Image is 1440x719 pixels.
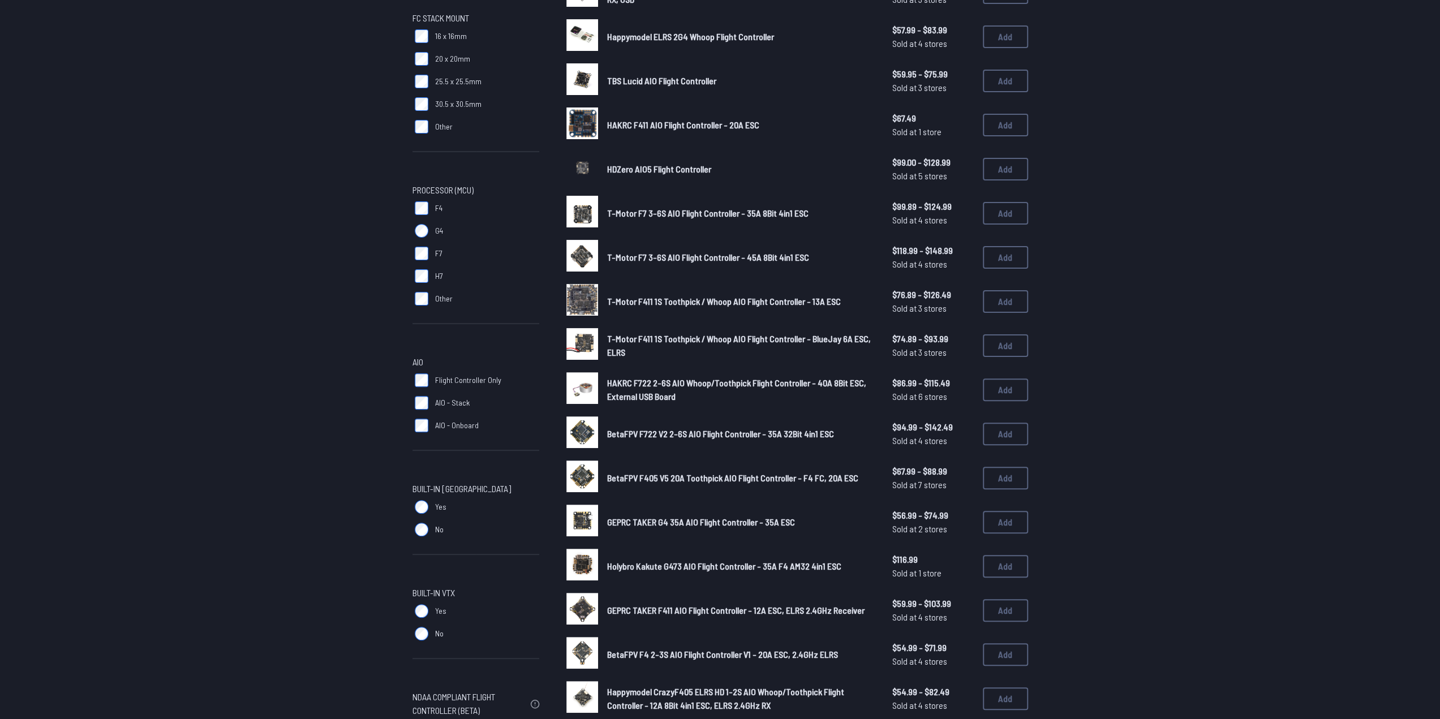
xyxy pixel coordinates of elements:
[412,183,474,197] span: Processor (MCU)
[892,111,974,125] span: $67.49
[607,296,841,307] span: T-Motor F411 1S Toothpick / Whoop AIO Flight Controller - 13A ESC
[892,522,974,536] span: Sold at 2 stores
[415,224,428,238] input: G4
[983,202,1028,225] button: Add
[607,163,711,174] span: HDZero AIO5 Flight Controller
[412,482,511,496] span: Built-in [GEOGRAPHIC_DATA]
[607,605,865,615] span: GEPRC TAKER F411 AIO Flight Controller - 12A ESC, ELRS 2.4GHz Receiver
[415,523,428,536] input: No
[435,31,467,42] span: 16 x 16mm
[566,152,598,187] a: image
[566,284,598,319] a: image
[435,374,501,386] span: Flight Controller Only
[607,561,841,571] span: Holybro Kakute G473 AIO Flight Controller - 35A F4 AM32 4in1 ESC
[415,500,428,514] input: Yes
[566,284,598,316] img: image
[892,213,974,227] span: Sold at 4 stores
[566,549,598,580] img: image
[435,605,446,617] span: Yes
[607,295,874,308] a: T-Motor F411 1S Toothpick / Whoop AIO Flight Controller - 13A ESC
[892,699,974,712] span: Sold at 4 stores
[983,378,1028,401] button: Add
[607,75,716,86] span: TBS Lucid AIO Flight Controller
[415,120,428,134] input: Other
[435,53,470,64] span: 20 x 20mm
[607,118,874,132] a: HAKRC F411 AIO Flight Controller - 20A ESC
[892,332,974,346] span: $74.89 - $93.99
[566,328,598,363] a: image
[892,509,974,522] span: $56.99 - $74.99
[892,464,974,478] span: $67.99 - $88.99
[435,524,444,535] span: No
[566,63,598,98] a: image
[892,244,974,257] span: $118.99 - $148.99
[566,372,598,404] img: image
[566,19,598,54] a: image
[566,549,598,584] a: image
[566,107,598,139] img: image
[892,169,974,183] span: Sold at 5 stores
[983,114,1028,136] button: Add
[607,471,874,485] a: BetaFPV F405 V5 20A Toothpick AIO Flight Controller - F4 FC, 20A ESC
[892,597,974,610] span: $59.99 - $103.99
[607,686,844,711] span: Happymodel CrazyF405 ELRS HD 1-2S AIO Whoop/Toothpick Flight Controller - 12A 8Bit 4in1 ESC, ELRS...
[607,206,874,220] a: T-Motor F7 3-6S AIO Flight Controller - 35A 8Bit 4in1 ESC
[892,302,974,315] span: Sold at 3 stores
[892,346,974,359] span: Sold at 3 stores
[983,290,1028,313] button: Add
[892,390,974,403] span: Sold at 6 stores
[983,687,1028,710] button: Add
[566,152,598,183] img: image
[566,505,598,536] img: image
[566,681,598,713] img: image
[892,610,974,624] span: Sold at 4 stores
[435,628,444,639] span: No
[607,74,874,88] a: TBS Lucid AIO Flight Controller
[566,505,598,540] a: image
[607,252,809,262] span: T-Motor F7 3-6S AIO Flight Controller - 45A 8Bit 4in1 ESC
[435,76,482,87] span: 25.5 x 25.5mm
[607,516,795,527] span: GEPRC TAKER G4 35A AIO Flight Controller - 35A ESC
[415,52,428,66] input: 20 x 20mm
[892,288,974,302] span: $76.89 - $126.49
[435,270,443,282] span: H7
[607,30,874,44] a: Happymodel ELRS 2G4 Whoop Flight Controller
[566,196,598,227] img: image
[566,637,598,672] a: image
[415,292,428,305] input: Other
[607,559,874,573] a: Holybro Kakute G473 AIO Flight Controller - 35A F4 AM32 4in1 ESC
[566,416,598,451] a: image
[566,681,598,716] a: image
[607,685,874,712] a: Happymodel CrazyF405 ELRS HD 1-2S AIO Whoop/Toothpick Flight Controller - 12A 8Bit 4in1 ESC, ELRS...
[415,627,428,640] input: No
[435,420,479,431] span: AIO - Onboard
[415,247,428,260] input: F7
[435,397,470,408] span: AIO - Stack
[435,248,442,259] span: F7
[412,355,423,369] span: AIO
[892,67,974,81] span: $59.95 - $75.99
[607,427,874,441] a: BetaFPV F722 V2 2-6S AIO Flight Controller - 35A 32Bit 4in1 ESC
[607,649,838,660] span: BetaFPV F4 2-3S AIO Flight Controller V1 - 20A ESC, 2.4GHz ELRS
[607,428,834,439] span: BetaFPV F722 V2 2-6S AIO Flight Controller - 35A 32Bit 4in1 ESC
[892,478,974,492] span: Sold at 7 stores
[892,420,974,434] span: $94.99 - $142.49
[983,643,1028,666] button: Add
[892,125,974,139] span: Sold at 1 store
[892,376,974,390] span: $86.99 - $115.49
[412,11,469,25] span: FC Stack Mount
[566,416,598,448] img: image
[892,655,974,668] span: Sold at 4 stores
[607,604,874,617] a: GEPRC TAKER F411 AIO Flight Controller - 12A ESC, ELRS 2.4GHz Receiver
[566,240,598,275] a: image
[435,501,446,513] span: Yes
[983,158,1028,180] button: Add
[566,460,598,496] a: image
[892,641,974,655] span: $54.99 - $71.99
[435,203,442,214] span: F4
[983,511,1028,533] button: Add
[415,201,428,215] input: F4
[607,333,871,358] span: T-Motor F411 1S Toothpick / Whoop AIO Flight Controller - BlueJay 6A ESC, ELRS
[412,690,526,717] span: NDAA Compliant Flight Controller (Beta)
[892,81,974,94] span: Sold at 3 stores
